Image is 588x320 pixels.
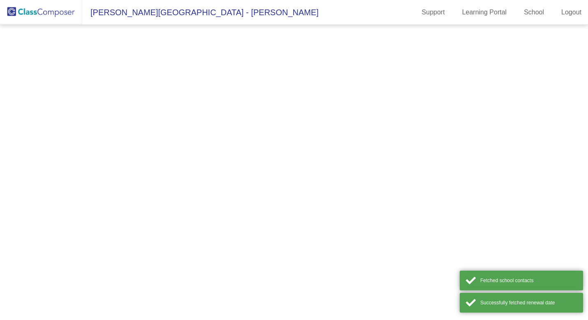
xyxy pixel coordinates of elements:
a: School [517,6,551,19]
span: [PERSON_NAME][GEOGRAPHIC_DATA] - [PERSON_NAME] [82,6,319,19]
a: Logout [555,6,588,19]
a: Learning Portal [456,6,514,19]
div: Successfully fetched renewal date [480,299,577,306]
a: Support [415,6,451,19]
div: Fetched school contacts [480,277,577,284]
